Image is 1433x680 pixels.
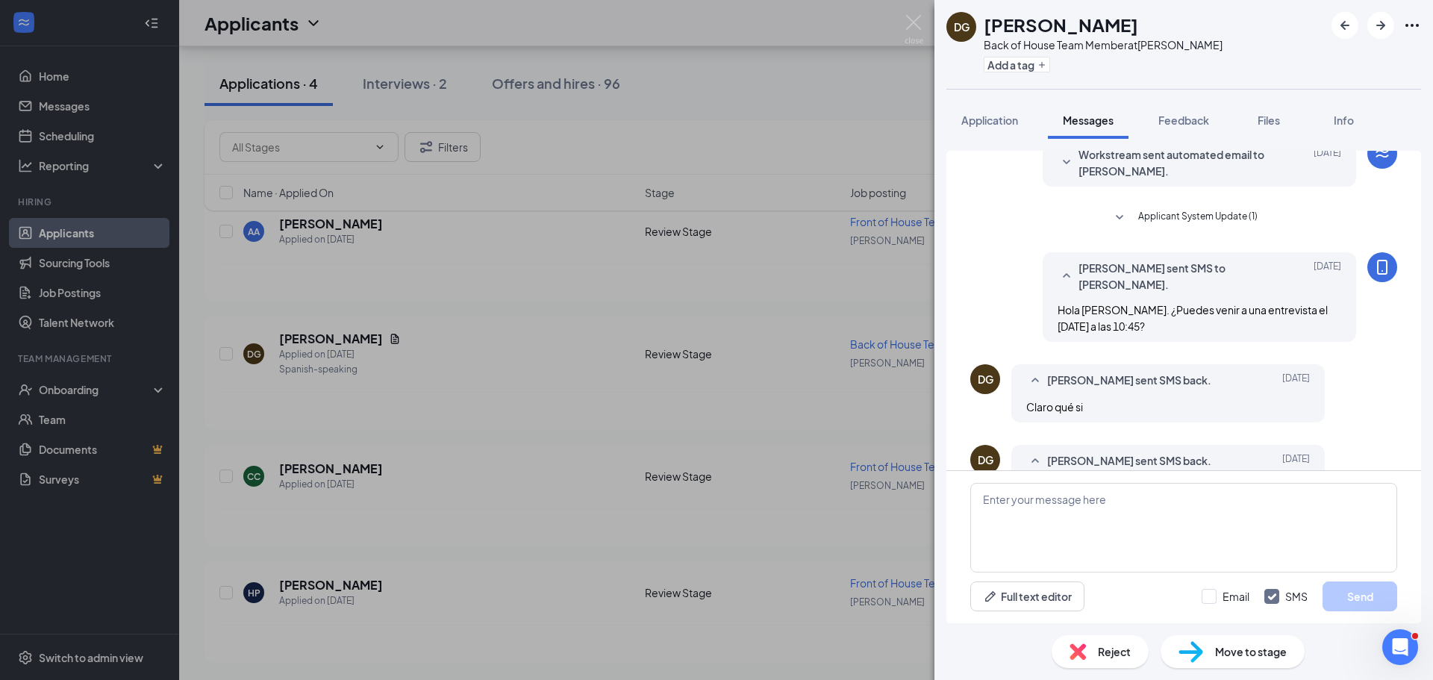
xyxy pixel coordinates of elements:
svg: Ellipses [1403,16,1421,34]
span: Feedback [1158,113,1209,127]
iframe: Intercom live chat [1382,629,1418,665]
div: Back of House Team Member at [PERSON_NAME] [984,37,1223,52]
span: Application [961,113,1018,127]
span: [DATE] [1314,260,1341,293]
span: Move to stage [1215,643,1287,660]
svg: SmallChevronUp [1058,267,1075,285]
svg: Plus [1037,60,1046,69]
svg: SmallChevronDown [1111,209,1128,227]
svg: WorkstreamLogo [1373,145,1391,163]
span: [DATE] [1314,146,1341,179]
svg: SmallChevronDown [1058,154,1075,172]
button: Full text editorPen [970,581,1084,611]
svg: ArrowLeftNew [1336,16,1354,34]
div: DG [978,452,993,467]
span: Info [1334,113,1354,127]
span: [DATE] [1282,452,1310,470]
div: DG [954,19,970,34]
svg: Pen [983,589,998,604]
span: [PERSON_NAME] sent SMS back. [1047,452,1211,470]
div: DG [978,372,993,387]
button: ArrowLeftNew [1331,12,1358,39]
svg: MobileSms [1373,258,1391,276]
span: Claro qué si [1026,400,1083,414]
span: Reject [1098,643,1131,660]
svg: SmallChevronUp [1026,372,1044,390]
span: [DATE] [1282,372,1310,390]
span: Messages [1063,113,1114,127]
span: Hola [PERSON_NAME]. ¿Puedes venir a una entrevista el [DATE] a las 10:45? [1058,303,1328,333]
span: [PERSON_NAME] sent SMS back. [1047,372,1211,390]
span: Applicant System Update (1) [1138,209,1258,227]
svg: SmallChevronUp [1026,452,1044,470]
button: PlusAdd a tag [984,57,1050,72]
span: Files [1258,113,1280,127]
button: SmallChevronDownApplicant System Update (1) [1111,209,1258,227]
button: ArrowRight [1367,12,1394,39]
h1: [PERSON_NAME] [984,12,1138,37]
span: [PERSON_NAME] sent SMS to [PERSON_NAME]. [1078,260,1274,293]
button: Send [1323,581,1397,611]
svg: ArrowRight [1372,16,1390,34]
span: Workstream sent automated email to [PERSON_NAME]. [1078,146,1274,179]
